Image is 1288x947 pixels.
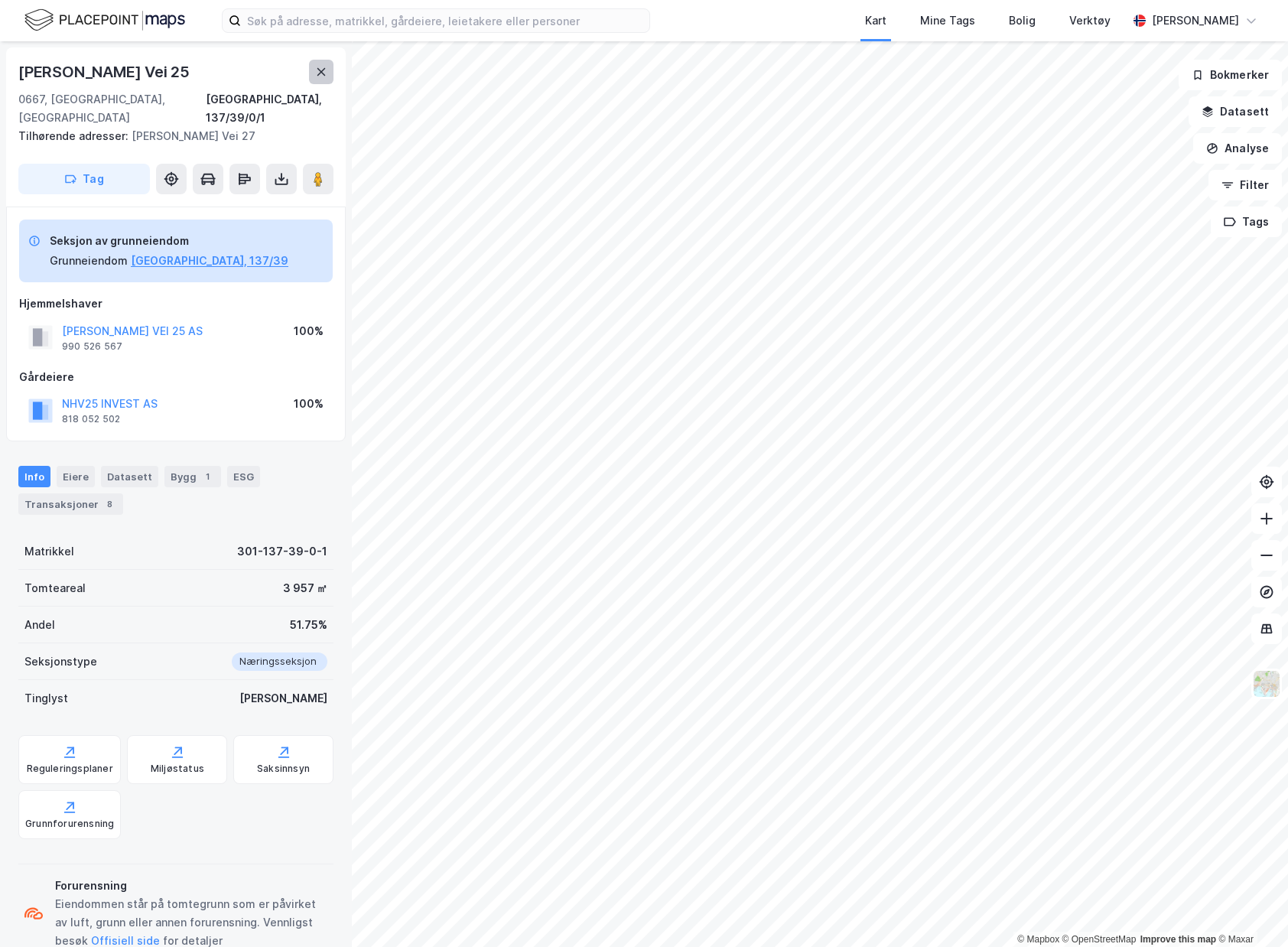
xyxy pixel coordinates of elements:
div: Forurensning [55,877,327,895]
div: 8 [102,496,117,512]
iframe: Chat Widget [1212,874,1288,947]
div: 3 957 ㎡ [283,579,327,597]
div: Hjemmelshaver [19,295,333,313]
button: Filter [1208,170,1282,200]
div: 818 052 502 [62,413,120,425]
div: Seksjon av grunneiendom [50,232,288,250]
div: Saksinnsyn [257,763,310,775]
button: Bokmerker [1179,60,1282,90]
div: [GEOGRAPHIC_DATA], 137/39/0/1 [206,90,333,127]
div: [PERSON_NAME] [1152,11,1239,30]
div: [PERSON_NAME] [239,689,327,708]
div: 990 526 567 [62,340,122,353]
div: 100% [294,322,324,340]
div: 51.75% [290,616,327,634]
div: Tomteareal [24,579,86,597]
div: Bygg [164,466,221,487]
div: Matrikkel [24,542,74,561]
img: Z [1252,669,1281,698]
img: logo.f888ab2527a4732fd821a326f86c7f29.svg [24,7,185,34]
div: Grunnforurensning [25,818,114,830]
button: [GEOGRAPHIC_DATA], 137/39 [131,252,288,270]
div: Eiere [57,466,95,487]
div: Info [18,466,50,487]
div: [PERSON_NAME] Vei 27 [18,127,321,145]
div: ESG [227,466,260,487]
a: Improve this map [1140,934,1216,945]
input: Søk på adresse, matrikkel, gårdeiere, leietakere eller personer [241,9,649,32]
div: Bolig [1009,11,1036,30]
div: Mine Tags [920,11,975,30]
div: Reguleringsplaner [27,763,113,775]
div: [PERSON_NAME] Vei 25 [18,60,193,84]
div: Verktøy [1069,11,1111,30]
div: 100% [294,395,324,413]
div: Datasett [101,466,158,487]
button: Tags [1211,207,1282,237]
div: Gårdeiere [19,368,333,386]
div: 0667, [GEOGRAPHIC_DATA], [GEOGRAPHIC_DATA] [18,90,206,127]
a: Mapbox [1017,934,1059,945]
div: 1 [200,469,215,484]
div: Miljøstatus [151,763,204,775]
button: Analyse [1193,133,1282,164]
div: Andel [24,616,55,634]
div: Transaksjoner [18,493,123,515]
div: Seksjonstype [24,652,97,671]
div: Kontrollprogram for chat [1212,874,1288,947]
div: Tinglyst [24,689,68,708]
button: Datasett [1189,96,1282,127]
span: Tilhørende adresser: [18,129,132,142]
button: Tag [18,164,150,194]
div: Grunneiendom [50,252,128,270]
a: OpenStreetMap [1062,934,1137,945]
div: 301-137-39-0-1 [237,542,327,561]
div: Kart [865,11,886,30]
